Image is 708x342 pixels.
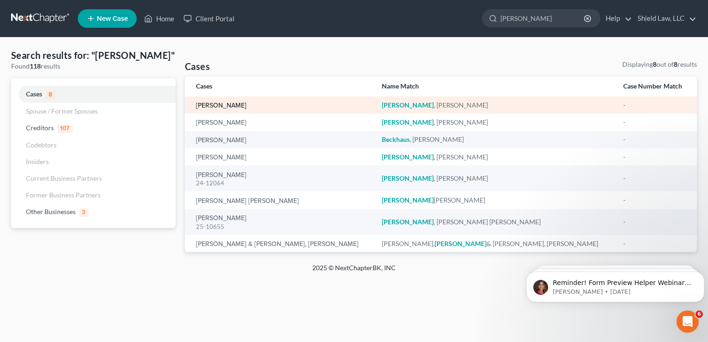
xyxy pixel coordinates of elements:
div: , [PERSON_NAME] [382,174,609,183]
a: Spouse / Former Spouses [11,103,176,120]
em: [PERSON_NAME] [435,240,487,247]
div: - [623,101,686,110]
em: Beckhaus [382,135,410,143]
em: [PERSON_NAME] [382,101,434,109]
div: - [623,196,686,205]
span: Other Businesses [26,208,76,215]
span: Former Business Partners [26,191,101,199]
div: [PERSON_NAME], & [PERSON_NAME], [PERSON_NAME] [382,239,609,248]
a: Current Business Partners [11,170,176,187]
div: , [PERSON_NAME] [382,101,609,110]
div: , [PERSON_NAME] [382,135,609,144]
a: [PERSON_NAME] [196,137,247,144]
div: - [623,217,686,227]
a: Help [601,10,632,27]
div: Found results [11,62,176,71]
a: [PERSON_NAME] & [PERSON_NAME], [PERSON_NAME] [196,241,359,247]
div: - [623,152,686,162]
span: Creditors [26,124,54,132]
th: Name Match [374,76,616,96]
a: Shield Law, LLC [633,10,696,27]
a: Home [139,10,179,27]
strong: 8 [674,60,677,68]
div: Displaying out of results [622,60,697,69]
div: , [PERSON_NAME] [PERSON_NAME] [382,217,609,227]
a: [PERSON_NAME] [PERSON_NAME] [196,198,299,204]
span: Current Business Partners [26,174,102,182]
em: [PERSON_NAME] [382,218,434,226]
span: 6 [695,310,703,318]
div: - [623,174,686,183]
th: Case Number Match [616,76,697,96]
a: [PERSON_NAME] [196,120,247,126]
h4: Search results for: "[PERSON_NAME]" [11,49,176,62]
div: - [623,239,686,248]
strong: 118 [30,62,41,70]
a: [PERSON_NAME] [196,102,247,109]
a: Former Business Partners [11,187,176,203]
div: - [623,118,686,127]
iframe: Intercom notifications message [523,252,708,317]
h4: Cases [185,60,210,73]
a: Creditors107 [11,120,176,137]
th: Cases [185,76,374,96]
span: Spouse / Former Spouses [26,107,98,115]
a: [PERSON_NAME] [196,172,247,178]
div: 24-12064 [196,179,367,188]
em: [PERSON_NAME] [382,174,434,182]
div: 2025 © NextChapterBK, INC [90,263,618,280]
a: Insiders [11,153,176,170]
em: [PERSON_NAME] [382,153,434,161]
a: Client Portal [179,10,239,27]
span: 3 [79,209,88,217]
a: Other Businesses3 [11,203,176,221]
em: [PERSON_NAME] [382,196,434,204]
a: [PERSON_NAME] [196,154,247,161]
iframe: Intercom live chat [676,310,699,333]
a: [PERSON_NAME] [196,215,247,222]
span: Cases [26,90,42,98]
div: , [PERSON_NAME] [382,152,609,162]
span: Codebtors [26,141,57,149]
em: [PERSON_NAME] [382,118,434,126]
span: New Case [97,15,128,22]
span: 8 [46,91,55,99]
input: Search by name... [500,10,585,27]
a: Codebtors [11,137,176,153]
span: Insiders [26,158,49,165]
strong: 8 [653,60,657,68]
div: [PERSON_NAME] [382,196,609,205]
div: - [623,135,686,144]
span: 107 [57,125,73,133]
div: , [PERSON_NAME] [382,118,609,127]
div: 25-10655 [196,222,367,231]
a: Cases8 [11,86,176,103]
